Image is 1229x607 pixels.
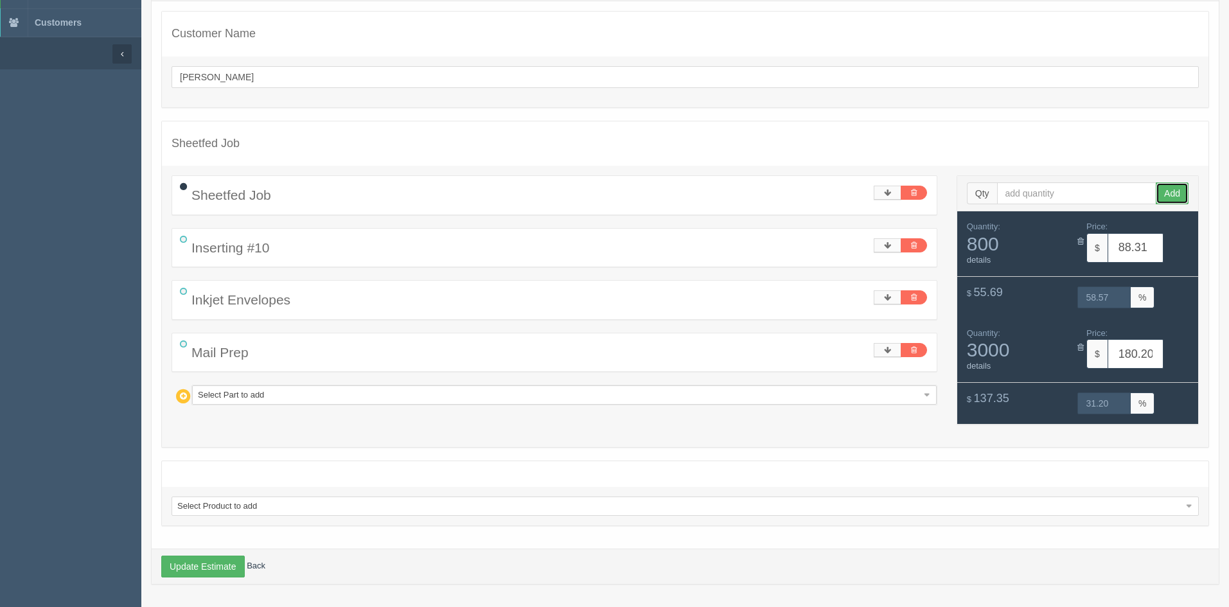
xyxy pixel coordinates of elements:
[35,17,82,28] span: Customers
[967,182,997,204] span: Qty
[247,561,265,570] a: Back
[192,385,937,405] a: Select Part to add
[967,339,1068,360] span: 3000
[997,182,1157,204] input: add quantity
[191,292,290,307] span: Inkjet Envelopes
[967,288,971,298] span: $
[191,345,249,360] span: Mail Prep
[974,286,1003,299] span: 55.69
[967,255,991,265] a: details
[1131,392,1154,414] span: %
[172,137,1199,150] h4: Sheetfed Job
[172,497,1199,516] a: Select Product to add
[1156,182,1189,204] button: Add
[967,361,991,371] a: details
[1086,233,1108,263] span: $
[1131,286,1154,308] span: %
[198,386,919,404] span: Select Part to add
[967,394,971,404] span: $
[1086,339,1108,369] span: $
[1086,328,1108,338] span: Price:
[974,392,1009,405] span: 137.35
[172,28,1199,40] h4: Customer Name
[191,240,269,255] span: Inserting #10
[967,328,1000,338] span: Quantity:
[967,233,1068,254] span: 800
[161,556,245,577] button: Update Estimate
[177,497,1181,515] span: Select Product to add
[1086,222,1108,231] span: Price:
[967,222,1000,231] span: Quantity:
[191,188,271,202] span: Sheetfed Job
